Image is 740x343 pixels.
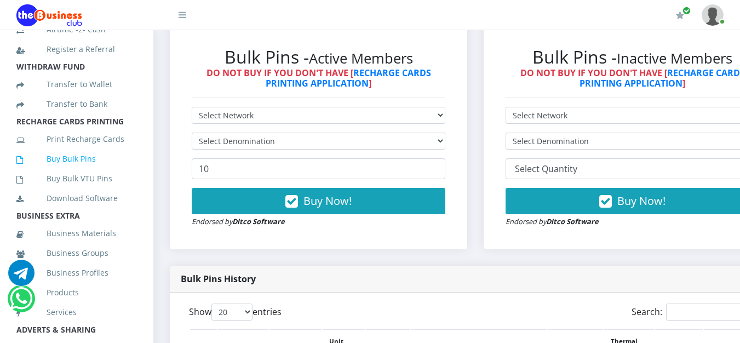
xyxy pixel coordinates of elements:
[16,166,137,191] a: Buy Bulk VTU Pins
[192,158,445,179] input: Enter Quantity
[16,92,137,117] a: Transfer to Bank
[192,47,445,67] h2: Bulk Pins -
[232,216,285,226] strong: Ditco Software
[546,216,599,226] strong: Ditco Software
[617,193,666,208] span: Buy Now!
[181,273,256,285] strong: Bulk Pins History
[16,72,137,97] a: Transfer to Wallet
[16,280,137,305] a: Products
[8,268,35,286] a: Chat for support
[617,49,732,68] small: Inactive Members
[211,304,253,321] select: Showentries
[702,4,724,26] img: User
[309,49,413,68] small: Active Members
[192,216,285,226] small: Endorsed by
[16,146,137,171] a: Buy Bulk Pins
[303,193,352,208] span: Buy Now!
[16,221,137,246] a: Business Materials
[16,4,82,26] img: Logo
[16,300,137,325] a: Services
[16,241,137,266] a: Business Groups
[266,67,431,89] a: RECHARGE CARDS PRINTING APPLICATION
[10,294,32,312] a: Chat for support
[189,304,282,321] label: Show entries
[506,216,599,226] small: Endorsed by
[16,127,137,152] a: Print Recharge Cards
[676,11,684,20] i: Renew/Upgrade Subscription
[206,67,431,89] strong: DO NOT BUY IF YOU DON'T HAVE [ ]
[16,37,137,62] a: Register a Referral
[192,188,445,214] button: Buy Now!
[682,7,691,15] span: Renew/Upgrade Subscription
[16,186,137,211] a: Download Software
[16,260,137,285] a: Business Profiles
